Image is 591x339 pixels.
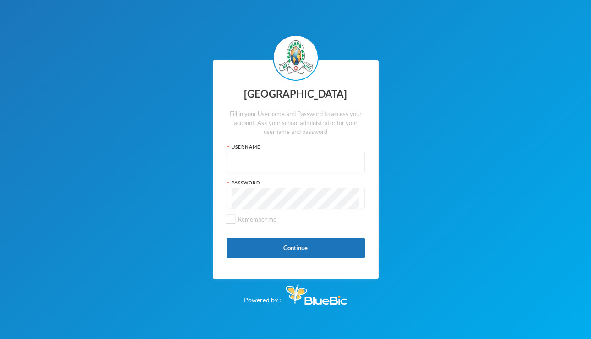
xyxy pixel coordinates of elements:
button: Continue [227,238,365,258]
div: Powered by : [244,279,347,305]
div: Username [227,144,365,150]
span: Remember me [234,216,280,223]
div: [GEOGRAPHIC_DATA] [227,85,365,103]
img: Bluebic [286,284,347,305]
div: Password [227,179,365,186]
div: Fill in your Username and Password to access your account. Ask your school administrator for your... [227,110,365,137]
